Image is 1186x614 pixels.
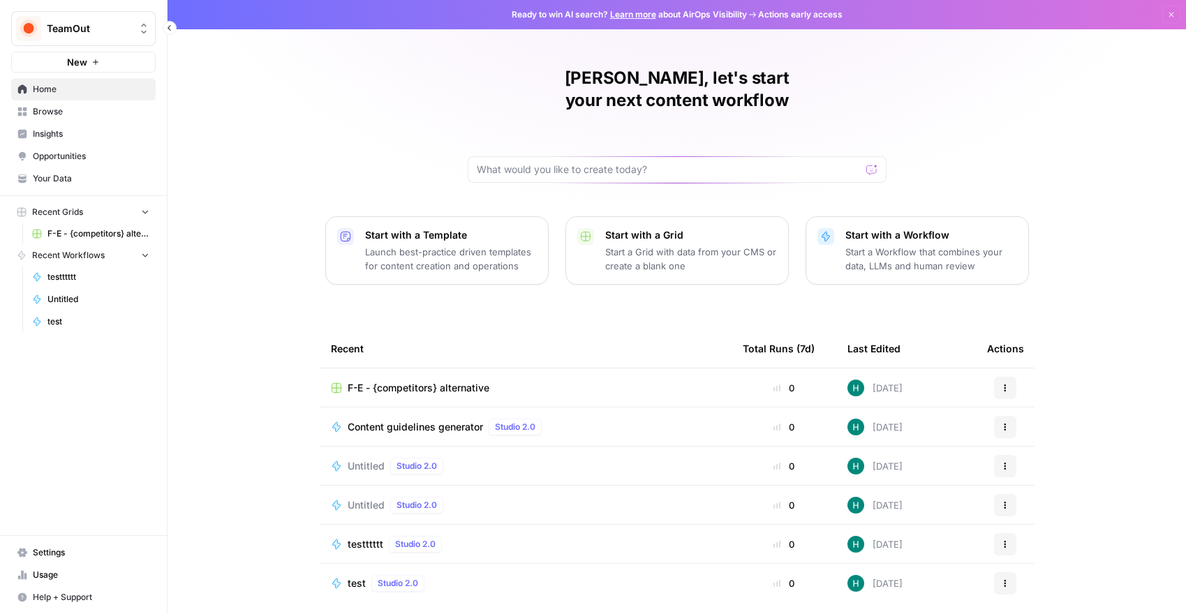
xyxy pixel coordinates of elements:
span: New [67,55,87,69]
a: UntitledStudio 2.0 [331,497,720,514]
div: [DATE] [847,419,903,435]
div: 0 [743,498,825,512]
span: Your Data [33,172,149,185]
img: f9553htvcvqyqgzcopfjkp5jdije [847,575,864,592]
a: test [26,310,156,333]
button: Start with a GridStart a Grid with data from your CMS or create a blank one [565,216,789,285]
a: Settings [11,541,156,564]
button: New [11,52,156,73]
a: Usage [11,564,156,586]
a: F-E - {competitors} alternative [26,223,156,245]
span: Studio 2.0 [378,577,418,590]
div: [DATE] [847,458,903,474]
div: Actions [987,329,1024,368]
span: Browse [33,105,149,118]
a: Home [11,78,156,100]
div: 0 [743,576,825,590]
div: [DATE] [847,536,903,553]
img: f9553htvcvqyqgzcopfjkp5jdije [847,536,864,553]
img: f9553htvcvqyqgzcopfjkp5jdije [847,458,864,474]
img: f9553htvcvqyqgzcopfjkp5jdije [847,497,864,514]
a: testttttt [26,266,156,288]
a: Browse [11,100,156,123]
span: Actions early access [758,8,843,21]
div: 0 [743,381,825,395]
span: Untitled [348,498,385,512]
a: Your Data [11,167,156,190]
div: 0 [743,459,825,473]
span: test [47,315,149,328]
img: TeamOut Logo [16,16,41,41]
span: Usage [33,569,149,581]
button: Start with a TemplateLaunch best-practice driven templates for content creation and operations [325,216,549,285]
p: Start a Grid with data from your CMS or create a blank one [605,245,777,273]
a: testStudio 2.0 [331,575,720,592]
span: Studio 2.0 [395,538,436,551]
p: Start with a Workflow [845,228,1017,242]
div: Recent [331,329,720,368]
span: Help + Support [33,591,149,604]
a: Insights [11,123,156,145]
span: testttttt [47,271,149,283]
a: Opportunities [11,145,156,167]
div: Last Edited [847,329,900,368]
span: F-E - {competitors} alternative [348,381,489,395]
span: Settings [33,546,149,559]
span: Ready to win AI search? about AirOps Visibility [512,8,747,21]
span: testttttt [348,537,383,551]
a: Untitled [26,288,156,310]
h1: [PERSON_NAME], let's start your next content workflow [468,67,887,112]
span: Studio 2.0 [396,460,437,472]
a: Content guidelines generatorStudio 2.0 [331,419,720,435]
p: Start a Workflow that combines your data, LLMs and human review [845,245,1017,273]
a: F-E - {competitors} alternative [331,381,720,395]
div: Total Runs (7d) [743,329,815,368]
button: Recent Grids [11,202,156,223]
div: 0 [743,420,825,434]
div: 0 [743,537,825,551]
span: Studio 2.0 [495,421,535,433]
span: Home [33,83,149,96]
span: F-E - {competitors} alternative [47,227,149,240]
input: What would you like to create today? [477,163,861,177]
p: Launch best-practice driven templates for content creation and operations [365,245,537,273]
button: Recent Workflows [11,245,156,266]
div: [DATE] [847,380,903,396]
span: Recent Grids [32,206,83,218]
button: Start with a WorkflowStart a Workflow that combines your data, LLMs and human review [806,216,1029,285]
div: [DATE] [847,575,903,592]
span: Insights [33,128,149,140]
button: Workspace: TeamOut [11,11,156,46]
img: f9553htvcvqyqgzcopfjkp5jdije [847,380,864,396]
a: testtttttStudio 2.0 [331,536,720,553]
span: Untitled [47,293,149,306]
p: Start with a Template [365,228,537,242]
span: Studio 2.0 [396,499,437,511]
span: Content guidelines generator [348,420,483,434]
div: [DATE] [847,497,903,514]
span: Opportunities [33,150,149,163]
img: f9553htvcvqyqgzcopfjkp5jdije [847,419,864,435]
a: Learn more [610,9,656,20]
span: test [348,576,366,590]
a: UntitledStudio 2.0 [331,458,720,474]
span: Recent Workflows [32,249,105,262]
button: Help + Support [11,586,156,608]
span: TeamOut [47,22,131,36]
p: Start with a Grid [605,228,777,242]
span: Untitled [348,459,385,473]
